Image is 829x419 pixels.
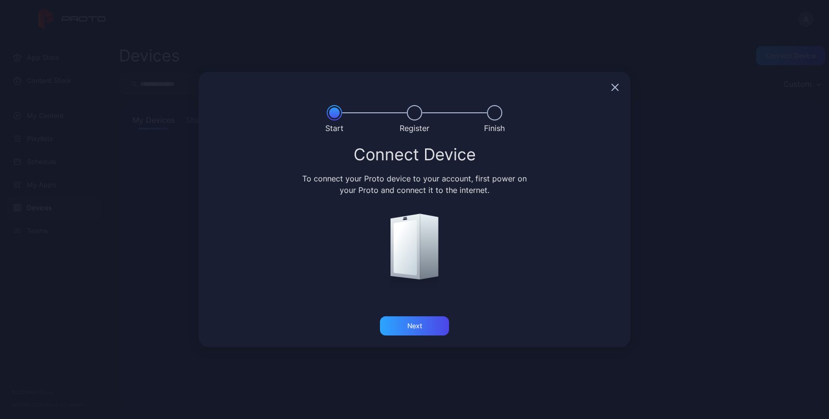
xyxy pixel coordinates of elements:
[325,122,343,134] div: Start
[210,146,619,163] div: Connect Device
[301,173,529,196] div: To connect your Proto device to your account, first power on your Proto and connect it to the int...
[380,316,449,335] button: Next
[484,122,505,134] div: Finish
[400,122,429,134] div: Register
[407,322,422,330] div: Next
